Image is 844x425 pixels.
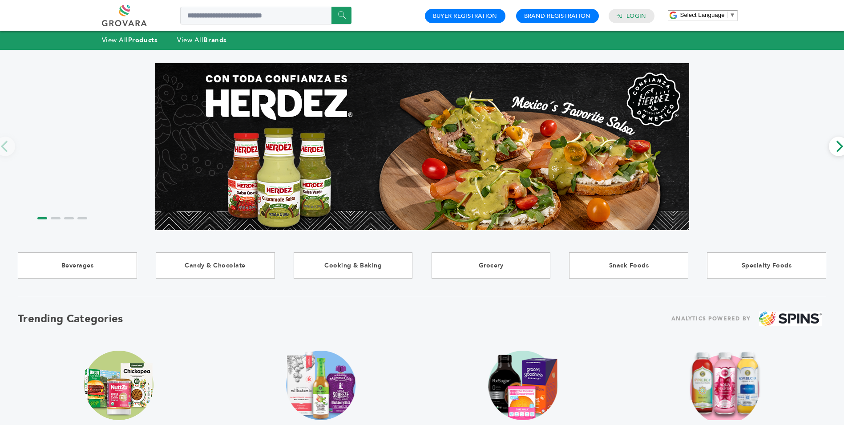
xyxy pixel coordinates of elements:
[203,36,226,45] strong: Brands
[730,12,735,18] span: ▼
[37,217,47,219] li: Page dot 1
[489,351,558,420] img: claim_ketogenic Trending Image
[177,36,227,45] a: View AllBrands
[64,217,74,219] li: Page dot 3
[432,252,551,279] a: Grocery
[680,12,735,18] a: Select Language​
[128,36,157,45] strong: Products
[18,252,137,279] a: Beverages
[294,252,413,279] a: Cooking & Baking
[156,252,275,279] a: Candy & Chocolate
[102,36,158,45] a: View AllProducts
[51,217,61,219] li: Page dot 2
[155,63,689,230] img: Marketplace Top Banner 1
[759,312,822,326] img: spins.png
[524,12,591,20] a: Brand Registration
[433,12,497,20] a: Buyer Registration
[18,312,123,326] h2: Trending Categories
[727,12,727,18] span: ​
[626,12,646,20] a: Login
[689,351,761,420] img: claim_vegan Trending Image
[84,351,153,420] img: claim_plant_based Trending Image
[680,12,725,18] span: Select Language
[707,252,826,279] a: Specialty Foods
[77,217,87,219] li: Page dot 4
[180,7,351,24] input: Search a product or brand...
[569,252,688,279] a: Snack Foods
[671,313,751,324] span: ANALYTICS POWERED BY
[286,351,355,420] img: claim_dairy_free Trending Image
